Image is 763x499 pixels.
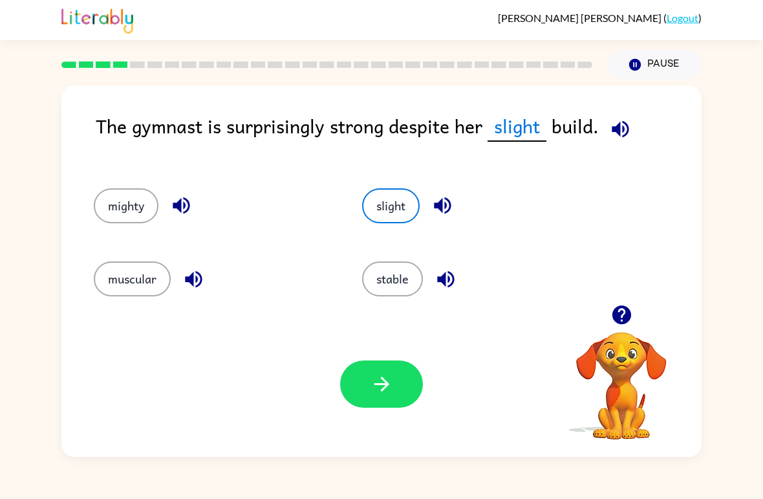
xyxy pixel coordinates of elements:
button: stable [362,261,423,296]
img: Literably [61,5,133,34]
button: Pause [608,50,702,80]
div: ( ) [498,12,702,24]
button: slight [362,188,420,223]
button: mighty [94,188,158,223]
span: [PERSON_NAME] [PERSON_NAME] [498,12,663,24]
button: muscular [94,261,171,296]
a: Logout [667,12,698,24]
div: The gymnast is surprisingly strong despite her build. [96,111,702,162]
video: Your browser must support playing .mp4 files to use Literably. Please try using another browser. [557,312,686,441]
span: slight [488,111,546,142]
